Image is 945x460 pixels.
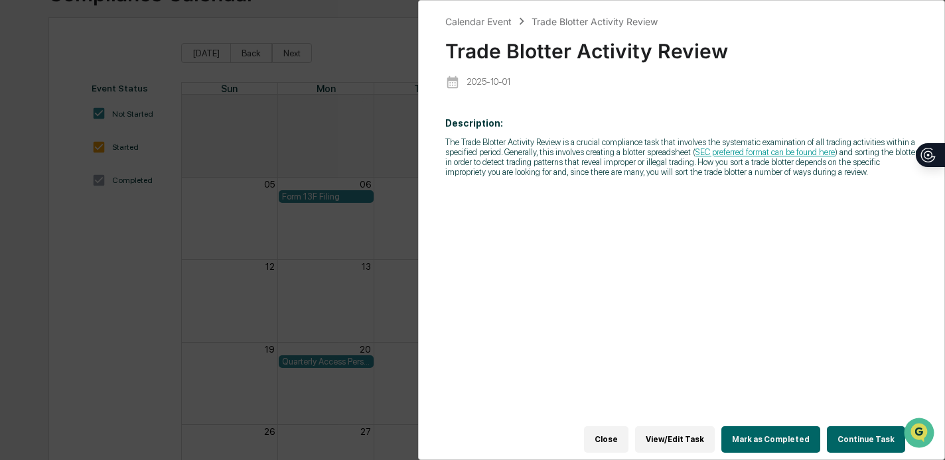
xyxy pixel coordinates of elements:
[13,101,37,125] img: 1746055101610-c473b297-6a78-478c-a979-82029cc54cd1
[903,416,938,452] iframe: Open customer support
[27,192,84,205] span: Data Lookup
[827,426,905,453] button: Continue Task
[226,105,242,121] button: Start new chat
[91,162,170,186] a: 🗄️Attestations
[695,147,835,157] a: SEC preferred format can be found here
[8,187,89,211] a: 🔎Data Lookup
[584,426,628,453] button: Close
[8,162,91,186] a: 🖐️Preclearance
[445,29,918,63] div: Trade Blotter Activity Review
[635,426,715,453] button: View/Edit Task
[532,16,658,27] div: Trade Blotter Activity Review
[721,426,820,453] button: Mark as Completed
[13,194,24,204] div: 🔎
[96,168,107,179] div: 🗄️
[109,167,165,180] span: Attestations
[132,225,161,235] span: Pylon
[445,118,503,129] b: Description:
[13,168,24,179] div: 🖐️
[445,137,918,177] p: The Trade Blotter Activity Review is a crucial compliance task that involves the systematic exami...
[467,77,510,87] p: 2025-10-01
[13,28,242,49] p: How can we help?
[94,224,161,235] a: Powered byPylon
[445,16,512,27] div: Calendar Event
[45,101,218,115] div: Start new chat
[27,167,86,180] span: Preclearance
[45,115,173,125] div: We're offline, we'll be back soon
